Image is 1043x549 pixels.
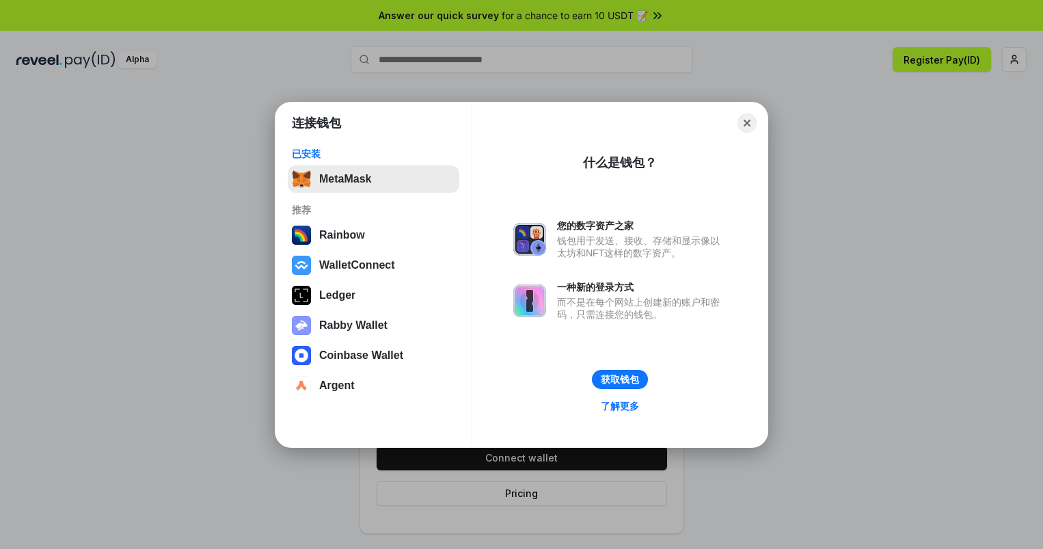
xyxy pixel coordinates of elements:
div: 什么是钱包？ [583,155,657,171]
button: Coinbase Wallet [288,342,459,369]
a: 了解更多 [593,397,647,415]
button: 获取钱包 [592,370,648,389]
img: svg+xml,%3Csvg%20xmlns%3D%22http%3A%2F%2Fwww.w3.org%2F2000%2Fsvg%22%20width%3D%2228%22%20height%3... [292,286,311,305]
div: 已安装 [292,148,455,160]
img: svg+xml,%3Csvg%20width%3D%22120%22%20height%3D%22120%22%20viewBox%3D%220%200%20120%20120%22%20fil... [292,226,311,245]
img: svg+xml,%3Csvg%20xmlns%3D%22http%3A%2F%2Fwww.w3.org%2F2000%2Fsvg%22%20fill%3D%22none%22%20viewBox... [292,316,311,335]
button: Argent [288,372,459,399]
img: svg+xml,%3Csvg%20width%3D%2228%22%20height%3D%2228%22%20viewBox%3D%220%200%2028%2028%22%20fill%3D... [292,256,311,275]
img: svg+xml,%3Csvg%20width%3D%2228%22%20height%3D%2228%22%20viewBox%3D%220%200%2028%2028%22%20fill%3D... [292,376,311,395]
div: Coinbase Wallet [319,349,403,362]
div: WalletConnect [319,259,395,271]
img: svg+xml,%3Csvg%20xmlns%3D%22http%3A%2F%2Fwww.w3.org%2F2000%2Fsvg%22%20fill%3D%22none%22%20viewBox... [513,284,546,317]
h1: 连接钱包 [292,115,341,131]
img: svg+xml,%3Csvg%20fill%3D%22none%22%20height%3D%2233%22%20viewBox%3D%220%200%2035%2033%22%20width%... [292,170,311,189]
div: 推荐 [292,204,455,216]
button: Close [737,113,757,133]
div: 获取钱包 [601,373,639,386]
div: MetaMask [319,173,371,185]
div: Argent [319,379,355,392]
button: WalletConnect [288,252,459,279]
div: 钱包用于发送、接收、存储和显示像以太坊和NFT这样的数字资产。 [557,235,727,259]
div: 了解更多 [601,400,639,412]
div: 而不是在每个网站上创建新的账户和密码，只需连接您的钱包。 [557,296,727,321]
button: Rabby Wallet [288,312,459,339]
img: svg+xml,%3Csvg%20xmlns%3D%22http%3A%2F%2Fwww.w3.org%2F2000%2Fsvg%22%20fill%3D%22none%22%20viewBox... [513,223,546,256]
img: svg+xml,%3Csvg%20width%3D%2228%22%20height%3D%2228%22%20viewBox%3D%220%200%2028%2028%22%20fill%3D... [292,346,311,365]
button: MetaMask [288,165,459,193]
button: Ledger [288,282,459,309]
div: 一种新的登录方式 [557,281,727,293]
div: Rainbow [319,229,365,241]
button: Rainbow [288,222,459,249]
div: Rabby Wallet [319,319,388,332]
div: Ledger [319,289,355,302]
div: 您的数字资产之家 [557,219,727,232]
